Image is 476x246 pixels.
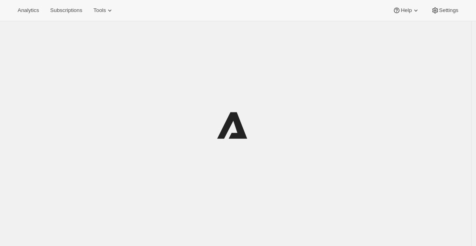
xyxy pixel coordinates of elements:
[89,5,119,16] button: Tools
[93,7,106,14] span: Tools
[13,5,44,16] button: Analytics
[401,7,411,14] span: Help
[18,7,39,14] span: Analytics
[45,5,87,16] button: Subscriptions
[388,5,424,16] button: Help
[426,5,463,16] button: Settings
[50,7,82,14] span: Subscriptions
[439,7,458,14] span: Settings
